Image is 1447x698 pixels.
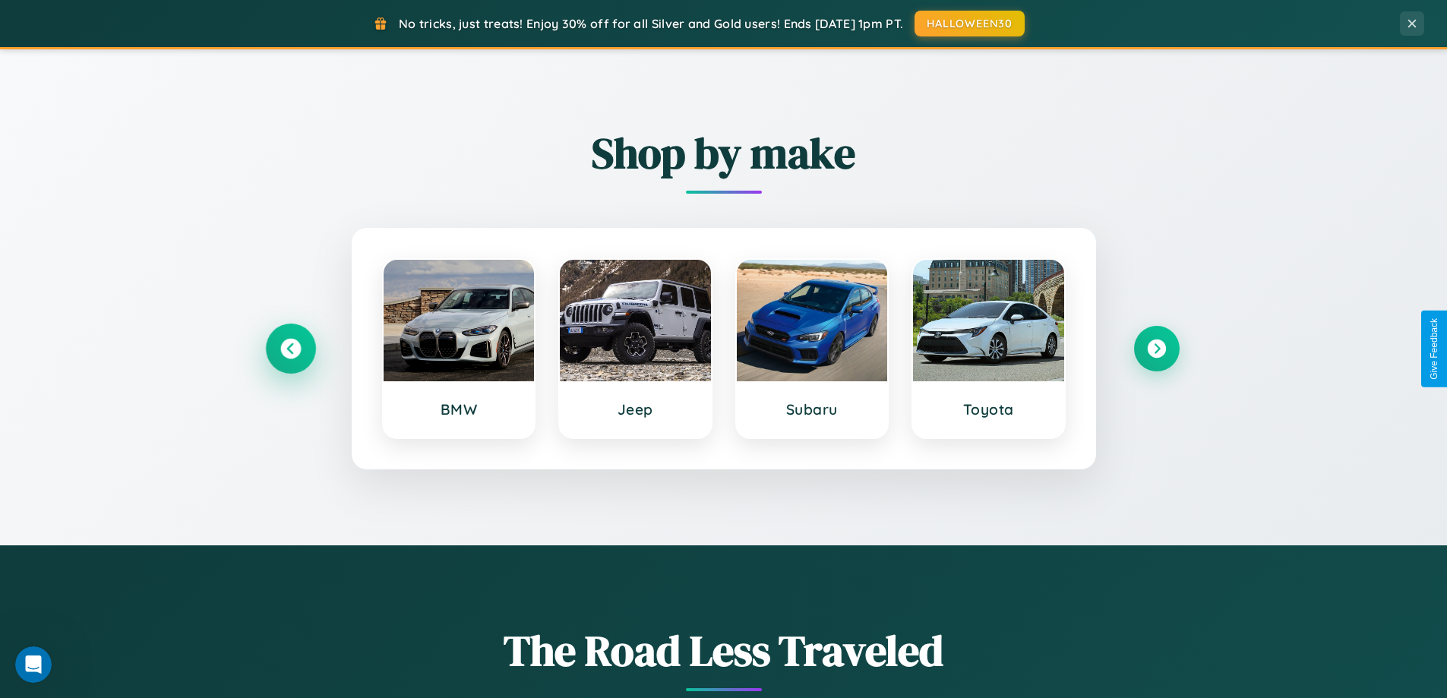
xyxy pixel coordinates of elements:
[268,621,1180,680] h1: The Road Less Traveled
[399,16,903,31] span: No tricks, just treats! Enjoy 30% off for all Silver and Gold users! Ends [DATE] 1pm PT.
[399,400,520,418] h3: BMW
[15,646,52,683] iframe: Intercom live chat
[268,124,1180,182] h2: Shop by make
[1429,318,1439,380] div: Give Feedback
[915,11,1025,36] button: HALLOWEEN30
[928,400,1049,418] h3: Toyota
[575,400,696,418] h3: Jeep
[752,400,873,418] h3: Subaru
